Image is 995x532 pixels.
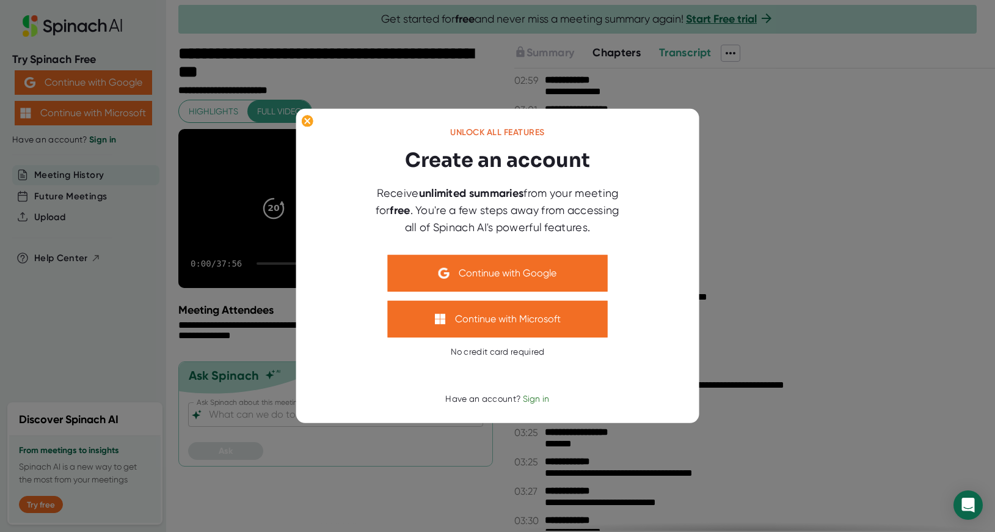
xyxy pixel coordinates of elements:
[450,127,545,138] div: Unlock all features
[523,394,550,404] span: Sign in
[419,187,524,200] b: unlimited summaries
[370,185,626,235] div: Receive from your meeting for . You're a few steps away from accessing all of Spinach AI's powerf...
[439,268,450,279] img: Aehbyd4JwY73AAAAAElFTkSuQmCC
[388,255,608,292] button: Continue with Google
[451,347,545,358] div: No credit card required
[390,204,410,217] b: free
[388,301,608,338] button: Continue with Microsoft
[445,394,549,405] div: Have an account?
[405,146,590,175] h3: Create an account
[953,490,983,520] div: Open Intercom Messenger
